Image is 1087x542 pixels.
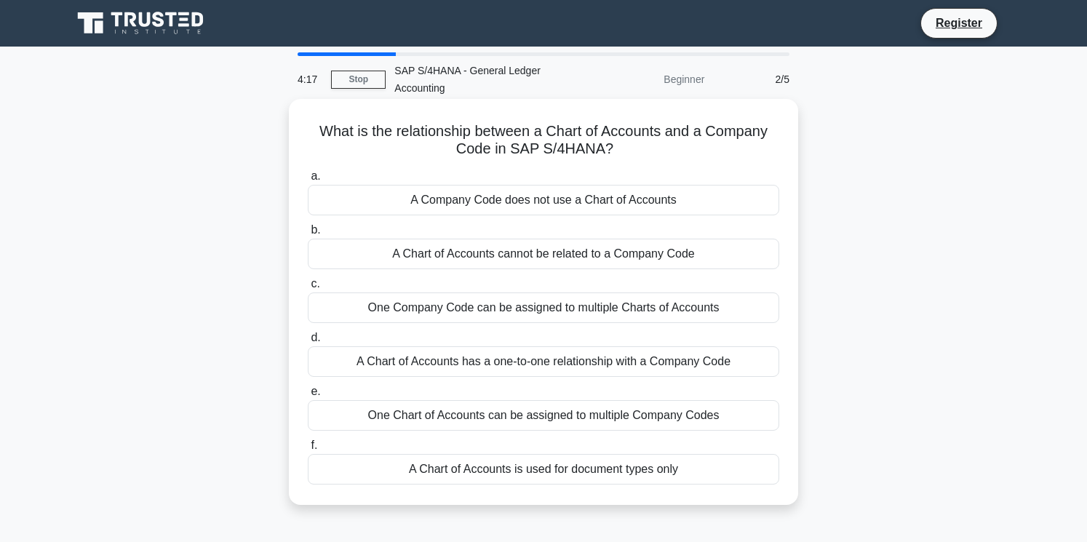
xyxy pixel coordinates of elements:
[331,71,386,89] a: Stop
[311,385,320,397] span: e.
[311,277,319,290] span: c.
[308,454,779,485] div: A Chart of Accounts is used for document types only
[311,223,320,236] span: b.
[586,65,713,94] div: Beginner
[308,346,779,377] div: A Chart of Accounts has a one-to-one relationship with a Company Code
[289,65,331,94] div: 4:17
[311,439,317,451] span: f.
[308,239,779,269] div: A Chart of Accounts cannot be related to a Company Code
[311,331,320,343] span: d.
[308,292,779,323] div: One Company Code can be assigned to multiple Charts of Accounts
[713,65,798,94] div: 2/5
[306,122,781,159] h5: What is the relationship between a Chart of Accounts and a Company Code in SAP S/4HANA?
[308,185,779,215] div: A Company Code does not use a Chart of Accounts
[308,400,779,431] div: One Chart of Accounts can be assigned to multiple Company Codes
[927,14,991,32] a: Register
[311,170,320,182] span: a.
[386,56,586,103] div: SAP S/4HANA - General Ledger Accounting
